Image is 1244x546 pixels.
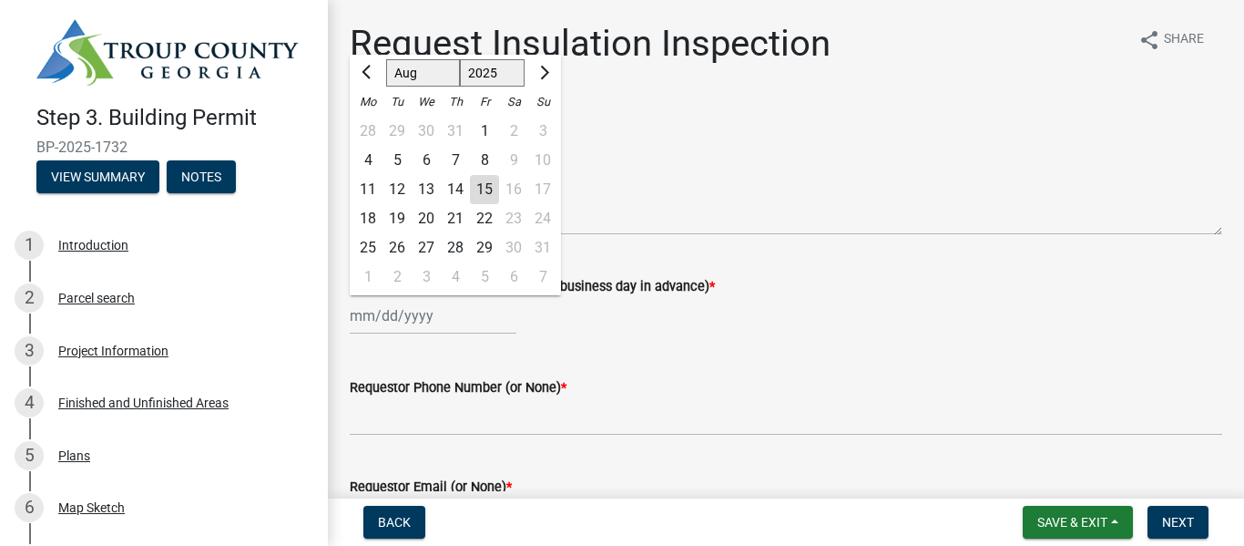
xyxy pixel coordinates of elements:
[353,175,382,204] div: 11
[382,233,412,263] div: 26
[167,170,236,185] wm-modal-confirm: Notes
[441,263,470,292] div: 4
[470,263,499,292] div: Friday, September 5, 2025
[470,146,499,175] div: Friday, August 8, 2025
[350,481,512,494] label: Requestor Email (or None)
[353,204,382,233] div: 18
[1124,22,1219,57] button: shareShare
[412,263,441,292] div: Wednesday, September 3, 2025
[15,441,44,470] div: 5
[382,204,412,233] div: 19
[470,146,499,175] div: 8
[357,58,379,88] button: Previous month
[353,146,382,175] div: 4
[412,117,441,146] div: 30
[382,146,412,175] div: 5
[350,382,566,395] label: Requestor Phone Number (or None)
[441,204,470,233] div: 21
[58,292,135,304] div: Parcel search
[441,263,470,292] div: Thursday, September 4, 2025
[353,117,382,146] div: Monday, July 28, 2025
[36,170,159,185] wm-modal-confirm: Summary
[470,117,499,146] div: Friday, August 1, 2025
[1162,515,1194,530] span: Next
[412,233,441,263] div: 27
[363,506,425,539] button: Back
[470,204,499,233] div: Friday, August 22, 2025
[353,204,382,233] div: Monday, August 18, 2025
[353,88,382,117] div: Mo
[15,388,44,417] div: 4
[470,204,499,233] div: 22
[167,160,236,193] button: Notes
[15,283,44,313] div: 2
[441,146,470,175] div: Thursday, August 7, 2025
[460,59,525,87] select: Select year
[36,160,159,193] button: View Summary
[353,233,382,263] div: 25
[1138,29,1160,51] i: share
[382,204,412,233] div: Tuesday, August 19, 2025
[58,345,168,357] div: Project Information
[441,175,470,204] div: 14
[412,204,441,233] div: Wednesday, August 20, 2025
[441,233,470,263] div: Thursday, August 28, 2025
[378,515,411,530] span: Back
[350,297,516,335] input: mm/dd/yyyy
[58,239,128,252] div: Introduction
[441,204,470,233] div: Thursday, August 21, 2025
[441,117,470,146] div: 31
[382,263,412,292] div: 2
[382,88,412,117] div: Tu
[36,105,313,131] h4: Step 3. Building Permit
[353,233,382,263] div: Monday, August 25, 2025
[353,263,382,292] div: 1
[1037,515,1107,530] span: Save & Exit
[382,175,412,204] div: 12
[382,117,412,146] div: 29
[350,22,831,66] h1: Request Insulation Inspection
[528,88,557,117] div: Su
[412,233,441,263] div: Wednesday, August 27, 2025
[470,233,499,263] div: Friday, August 29, 2025
[470,175,499,204] div: 15
[382,233,412,263] div: Tuesday, August 26, 2025
[15,231,44,260] div: 1
[441,88,470,117] div: Th
[470,175,499,204] div: Friday, August 15, 2025
[412,263,441,292] div: 3
[58,501,125,514] div: Map Sketch
[412,204,441,233] div: 20
[412,146,441,175] div: 6
[353,117,382,146] div: 28
[36,19,299,86] img: Troup County, Georgia
[382,263,412,292] div: Tuesday, September 2, 2025
[441,146,470,175] div: 7
[412,88,441,117] div: We
[353,175,382,204] div: Monday, August 11, 2025
[532,58,554,88] button: Next month
[382,117,412,146] div: Tuesday, July 29, 2025
[15,336,44,366] div: 3
[441,117,470,146] div: Thursday, July 31, 2025
[412,175,441,204] div: 13
[58,449,90,462] div: Plans
[470,117,499,146] div: 1
[1147,506,1208,539] button: Next
[470,88,499,117] div: Fr
[1164,29,1204,51] span: Share
[382,146,412,175] div: Tuesday, August 5, 2025
[353,263,382,292] div: Monday, September 1, 2025
[382,175,412,204] div: Tuesday, August 12, 2025
[441,175,470,204] div: Thursday, August 14, 2025
[470,263,499,292] div: 5
[412,117,441,146] div: Wednesday, July 30, 2025
[441,233,470,263] div: 28
[499,88,528,117] div: Sa
[58,397,229,409] div: Finished and Unfinished Areas
[386,59,460,87] select: Select month
[15,493,44,522] div: 6
[412,146,441,175] div: Wednesday, August 6, 2025
[353,146,382,175] div: Monday, August 4, 2025
[470,233,499,263] div: 29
